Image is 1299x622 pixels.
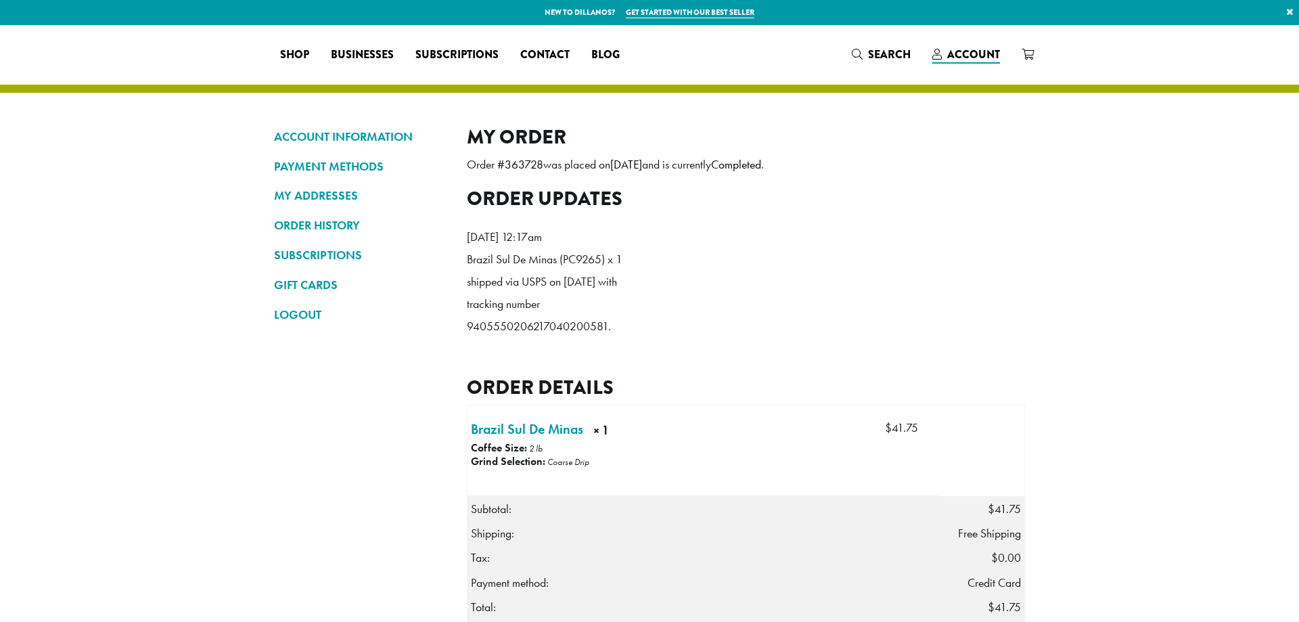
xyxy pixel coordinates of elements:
a: Shop [269,44,320,66]
p: Coarse Drip [547,456,589,468]
span: Account [947,47,1000,62]
mark: 363728 [505,157,543,172]
th: Subtotal: [468,496,942,521]
mark: [DATE] [610,157,642,172]
td: Credit Card [942,571,1024,595]
a: PAYMENT METHODS [274,155,447,178]
strong: × 1 [593,422,670,443]
span: Contact [520,47,570,64]
span: Search [868,47,911,62]
span: Shop [280,47,309,64]
p: Brazil Sul De Minas (PC9265) x 1 shipped via USPS on [DATE] with tracking number 9405550206217040... [467,248,622,338]
a: Brazil Sul De Minas [471,419,583,439]
span: $ [885,420,892,435]
h2: Order details [467,376,1025,399]
p: [DATE] 12:17am [467,226,622,248]
a: GIFT CARDS [274,273,447,296]
a: ACCOUNT INFORMATION [274,125,447,148]
a: ORDER HISTORY [274,214,447,237]
strong: Grind Selection: [471,454,545,468]
span: Subscriptions [415,47,499,64]
span: 41.75 [988,600,1021,615]
th: Tax: [468,546,942,570]
th: Total: [468,595,942,620]
a: SUBSCRIPTIONS [274,244,447,267]
a: LOGOUT [274,303,447,326]
p: Order # was placed on and is currently . [467,154,1025,176]
th: Payment method: [468,571,942,595]
strong: Coffee Size: [471,441,527,455]
td: Free Shipping [942,521,1024,546]
a: Get started with our best seller [626,7,754,18]
a: MY ADDRESSES [274,184,447,207]
bdi: 41.75 [885,420,918,435]
span: $ [988,600,995,615]
a: Search [841,43,921,66]
mark: Completed [711,157,761,172]
h2: Order updates [467,187,1025,210]
span: 0.00 [991,550,1021,565]
span: 41.75 [988,502,1021,516]
p: 2 lb [529,443,543,454]
span: Businesses [331,47,394,64]
span: Blog [591,47,620,64]
h2: My Order [467,125,1025,149]
span: $ [991,550,998,565]
th: Shipping: [468,521,942,546]
span: $ [988,502,995,516]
